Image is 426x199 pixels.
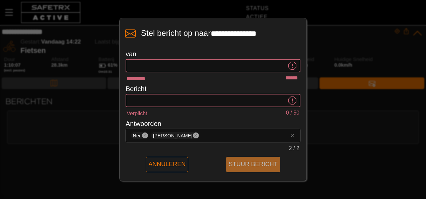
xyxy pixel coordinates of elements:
span: Stuur bericht [229,159,278,170]
label: Bericht [126,85,146,92]
i: Verwijder [193,133,199,139]
div: 2 / 2 [286,146,299,151]
i: Verwijder [142,133,148,139]
input: NeeVerwijder[PERSON_NAME]Verwijder2 / 2 [201,132,286,140]
input: Verplicht0 / 50 [130,94,286,107]
label: Antwoorden [126,120,161,127]
button: Stuur bericht [226,157,280,172]
div: Verplicht [127,111,283,117]
span: Annuleren [148,159,186,170]
button: Annuleren [146,157,188,172]
label: van [126,50,136,58]
span: [PERSON_NAME] [153,133,193,139]
span: Nee [133,133,142,139]
div: 0 / 50 [283,111,299,116]
h3: Stel bericht op naar [136,27,262,40]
